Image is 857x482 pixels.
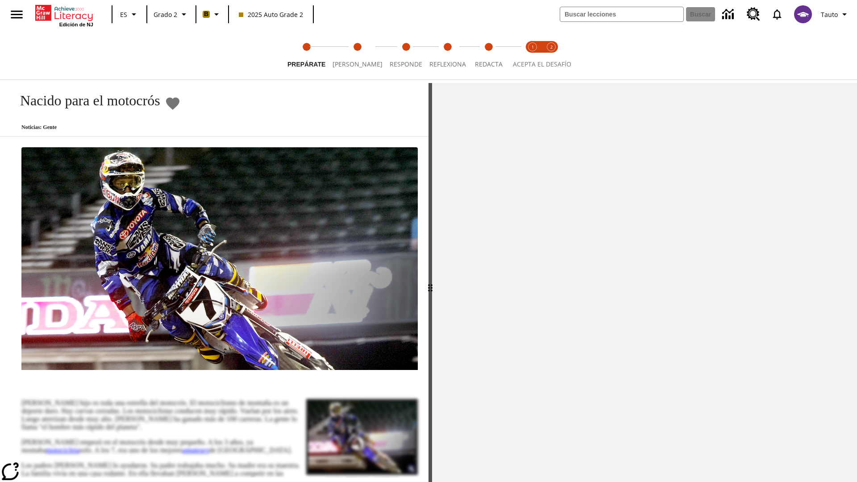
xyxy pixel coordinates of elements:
[821,10,838,19] span: Tauto
[390,60,422,68] span: Responde
[560,7,683,21] input: Buscar campo
[333,60,383,68] span: [PERSON_NAME]
[538,30,564,79] button: Acepta el desafío contesta step 2 of 2
[115,6,144,22] button: Lenguaje: ES, Selecciona un idioma
[280,30,333,79] button: Prepárate step 1 of 5
[817,6,853,22] button: Perfil/Configuración
[325,30,390,79] button: Lee step 2 of 5
[11,124,181,131] p: Noticias: Gente
[422,30,473,79] button: Reflexiona step 4 of 5
[475,60,503,68] span: Redacta
[120,10,127,19] span: ES
[466,30,512,79] button: Redacta step 5 of 5
[154,10,177,19] span: Grado 2
[513,60,571,68] span: ACEPTA EL DESAFÍO
[520,30,545,79] button: Acepta el desafío lee step 1 of 2
[789,3,817,26] button: Escoja un nuevo avatar
[4,1,30,28] button: Abrir el menú lateral
[35,3,93,27] div: Portada
[428,83,432,482] div: Pulsa la tecla de intro o la barra espaciadora y luego presiona las flechas de derecha e izquierd...
[429,60,466,68] span: Reflexiona
[287,61,325,68] span: Prepárate
[794,5,812,23] img: avatar image
[150,6,193,22] button: Grado: Grado 2, Elige un grado
[204,8,208,20] span: B
[432,83,857,482] div: activity
[21,147,418,370] img: El corredor de motocrós James Stewart vuela por los aires en su motocicleta de montaña
[717,2,741,27] a: Centro de información
[765,3,789,26] a: Notificaciones
[11,92,160,109] h1: Nacido para el motocrós
[199,6,225,22] button: Boost El color de la clase es anaranjado claro. Cambiar el color de la clase.
[383,30,429,79] button: Responde step 3 of 5
[741,2,765,26] a: Centro de recursos, Se abrirá en una pestaña nueva.
[59,22,93,27] span: Edición de NJ
[165,96,181,111] button: Añadir a mis Favoritas - Nacido para el motocrós
[239,10,303,19] span: 2025 Auto Grade 2
[550,44,553,50] text: 2
[532,44,534,50] text: 1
